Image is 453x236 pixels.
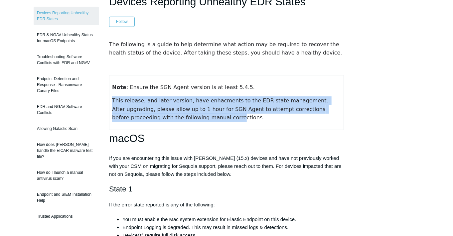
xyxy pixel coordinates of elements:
button: Follow Article [109,17,135,27]
span: : Ensure the SGN Agent version is at least 5.4.5. [112,84,255,90]
a: Allowing Galactic Scan [34,122,99,135]
a: EDR & NGAV Unhealthy Status for macOS Endpoints [34,29,99,47]
h2: State 1 [109,183,344,195]
span: The following is a guide to help determine what action may be required to recover the health stat... [109,41,342,56]
a: Endpoint Detention and Response - Ransomware Canary Files [34,72,99,97]
a: How do I launch a manual antivirus scan? [34,166,99,185]
span: This release, and later version, have enhacments to the EDR state management. After upgrading, pl... [112,97,330,121]
p: If the error state reported is any of the following: [109,201,344,209]
a: Endpoint and SIEM Installation Help [34,188,99,207]
a: EDR and NGAV Software Conflicts [34,100,99,119]
li: You must enable the Mac system extension for Elastic Endpoint on this device. [122,215,344,223]
p: If you are encountering this issue with [PERSON_NAME] (15.x) devices and have not previously work... [109,154,344,178]
li: Endpoint Logging is degraded. This may result in missed logs & detections. [122,223,344,231]
h1: macOS [109,130,344,147]
strong: Note [112,84,126,90]
a: How does [PERSON_NAME] handle the EICAR malware test file? [34,138,99,163]
a: Trusted Applications [34,210,99,223]
a: Troubleshooting Software Conflicts with EDR and NGAV [34,51,99,69]
a: Devices Reporting Unhealthy EDR States [34,7,99,25]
